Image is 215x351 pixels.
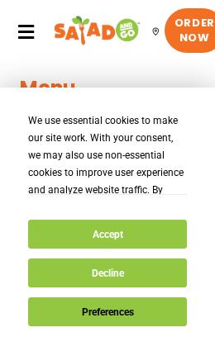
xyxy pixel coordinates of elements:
[174,16,215,45] span: ORDER NOW
[28,112,186,286] div: We use essential cookies to make our site work. With your consent, we may also use non-essential ...
[28,259,186,287] button: Decline
[28,297,186,326] button: Preferences
[28,220,186,249] button: Accept
[20,74,195,102] h1: Menu
[54,14,141,47] img: Header logo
